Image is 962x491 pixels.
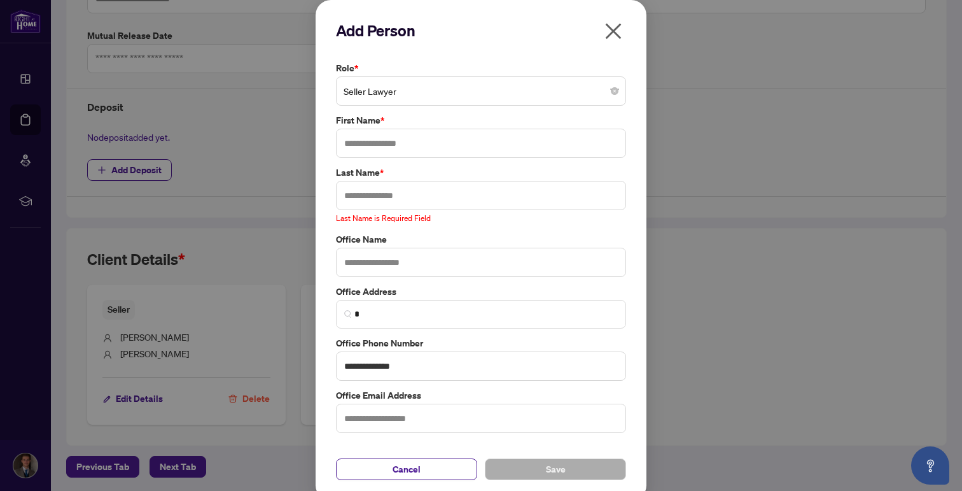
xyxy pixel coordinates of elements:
img: search_icon [344,310,352,318]
span: close-circle [611,87,618,95]
label: Office Phone Number [336,336,626,350]
span: Last Name is Required Field [336,213,431,223]
h2: Add Person [336,20,626,41]
button: Save [485,459,626,480]
label: Last Name [336,166,626,180]
label: First Name [336,113,626,127]
button: Cancel [336,459,477,480]
label: Office Name [336,232,626,246]
label: Role [336,61,626,75]
span: Cancel [393,459,421,480]
span: Seller Lawyer [344,79,618,103]
label: Office Address [336,285,626,299]
label: Office Email Address [336,388,626,402]
span: close [603,21,624,41]
button: Open asap [911,446,949,485]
